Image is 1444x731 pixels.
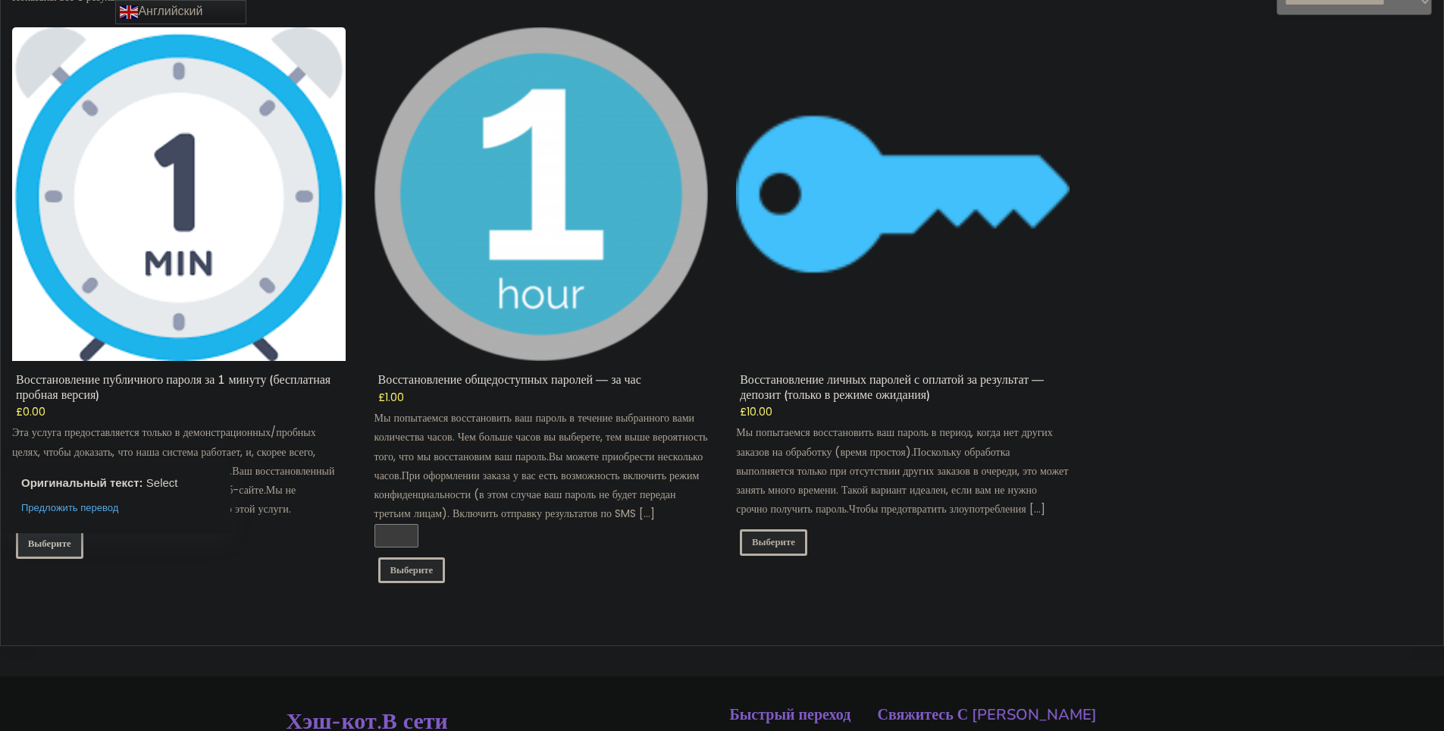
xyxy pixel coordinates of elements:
[736,27,1070,406] a: Восстановление личных паролей с оплатой за результат — депозит (только в режиме ожидания)
[21,476,143,489] span: Оригинальный текст:
[378,391,404,405] bdi: 1.00
[21,501,118,515] span: Предложить перевод
[16,405,23,419] span: £
[736,425,1053,459] ya-tr-span: Мы попытаемся восстановить ваш пароль в период, когда нет других заказов на обработку (время прос...
[374,410,708,463] ya-tr-span: Мы попытаемся восстановить ваш пароль в течение выбранного вами количества часов. Чем больше часо...
[740,405,772,419] bdi: 10.00
[740,529,807,556] a: Добавить в корзину: «Восстановление приватного пароля с оплатой после успешного завершения — депо...
[12,425,316,478] ya-tr-span: Эта услуга предоставляется только в демонстрационных/пробных целях, чтобы доказать, что наша сист...
[374,27,708,391] a: Восстановление общедоступных паролей — за час
[378,557,446,584] a: Добавить в корзину: «Восстановление публичного пароля — за час»
[378,372,641,388] ya-tr-span: Восстановление общедоступных паролей — за час
[12,27,346,361] img: Восстановление публичного пароля за 1 минуту (бесплатная пробная версия)
[736,27,1070,361] img: Восстановление личных паролей с оплатой за результат — депозит (только в режиме ожидания)
[878,704,1098,725] ya-tr-span: Свяжитесь С [PERSON_NAME]
[374,27,708,361] img: Восстановление публичного пароля — за час
[740,372,1044,403] ya-tr-span: Восстановление личных паролей с оплатой за результат — депозит (только в режиме ожидания)
[12,373,346,406] h2: Восстановление публичного пароля за 1 минуту (бесплатная пробная версия)
[374,468,700,521] ya-tr-span: При оформлении заказа у вас есть возможность включить режим конфиденциальности (в этом случае ваш...
[138,5,202,17] ya-tr-span: Английский
[378,391,385,405] span: £
[374,449,703,483] ya-tr-span: Вы можете приобрести несколько часов.
[16,405,45,419] bdi: 0.00
[16,529,83,558] a: Подробнее о программе «Восстановление публичного пароля за 1 минуту (бесплатная пробная версия)»
[28,537,71,550] ya-tr-span: Выберите
[374,524,418,547] input: Количество продукта
[12,27,346,406] a: Восстановление публичного пароля за 1 минуту (бесплатная пробная версия)
[849,501,1045,516] ya-tr-span: Чтобы предотвратить злоупотребления […]
[146,476,178,489] span: Select
[730,704,851,725] ya-tr-span: Быстрый переход
[740,405,747,419] span: £
[120,3,138,21] img: en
